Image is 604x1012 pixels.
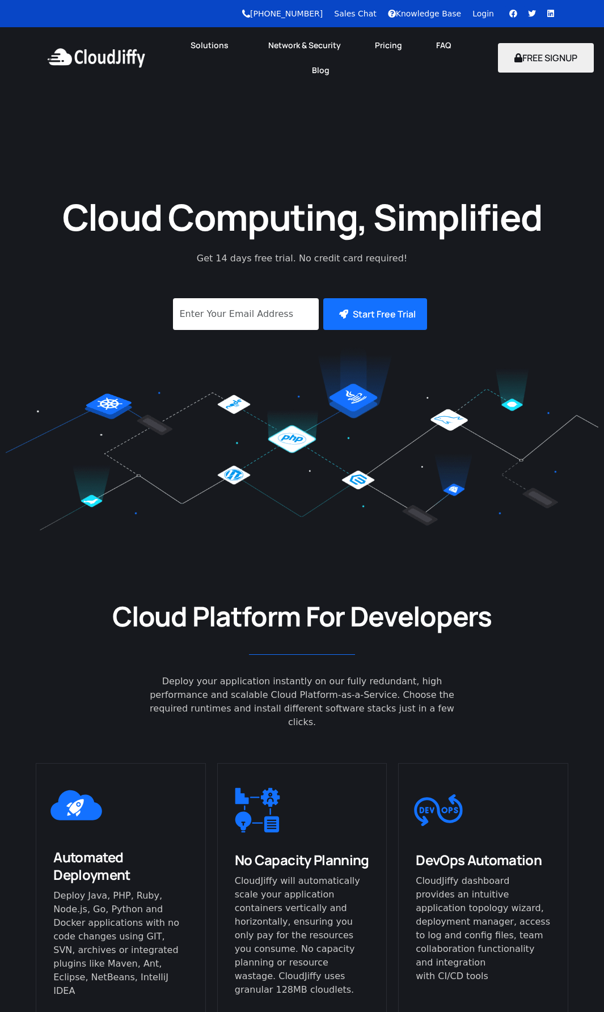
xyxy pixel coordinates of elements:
[334,9,376,18] a: Sales Chat
[295,58,347,83] a: Blog
[472,9,494,18] a: Login
[36,599,568,634] h2: Cloud Platform For Developers
[242,9,323,18] a: [PHONE_NUMBER]
[419,33,468,58] a: FAQ
[36,675,568,729] div: Deploy your application instantly on our fully redundant, high performance and scalable Cloud Pla...
[47,193,557,240] h1: Cloud Computing, Simplified
[498,52,594,64] a: FREE SIGNUP
[498,43,594,73] button: FREE SIGNUP
[416,850,542,869] span: DevOps Automation
[235,850,369,869] span: No Capacity Planning
[53,848,130,884] span: Automated Deployment
[323,298,427,330] button: Start Free Trial
[358,33,419,58] a: Pricing
[53,889,188,998] p: Deploy Java, PHP, Ruby, Node.js, Go, Python and Docker applications with no code changes using GI...
[251,33,358,58] a: Network & Security
[416,874,550,983] p: CloudJiffy dashboard provides an intuitive application topology wizard, deployment manager, acces...
[173,298,319,330] input: Enter Your Email Address
[174,33,251,58] a: Solutions
[235,874,369,997] p: CloudJiffy will automatically scale your application containers vertically and horizontally, ensu...
[388,9,462,18] a: Knowledge Base
[146,252,458,265] p: Get 14 days free trial. No credit card required!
